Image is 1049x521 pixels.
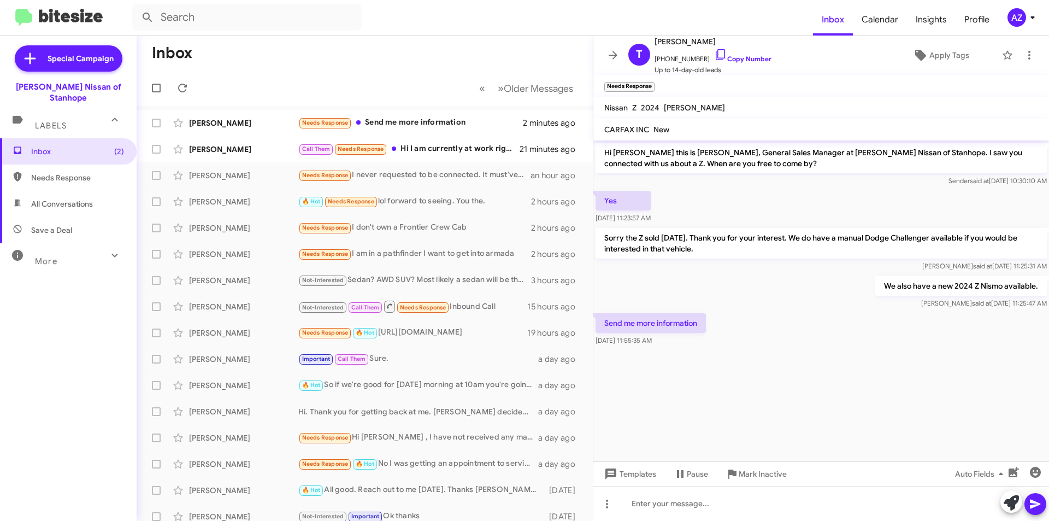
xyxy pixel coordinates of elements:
[298,379,538,391] div: So if we're good for [DATE] morning at 10am you're going to be working with my sales pro [PERSON_...
[636,46,643,63] span: T
[473,77,580,99] nav: Page navigation example
[338,355,366,362] span: Call Them
[972,299,991,307] span: said at
[531,223,584,233] div: 2 hours ago
[531,275,584,286] div: 3 hours ago
[596,313,706,333] p: Send me more information
[189,432,298,443] div: [PERSON_NAME]
[298,353,538,365] div: Sure.
[604,82,655,92] small: Needs Response
[531,170,584,181] div: an hour ago
[875,276,1047,296] p: We also have a new 2024 Z Nismo available.
[114,146,124,157] span: (2)
[189,380,298,391] div: [PERSON_NAME]
[298,195,531,208] div: lol forward to seeing. You the.
[189,223,298,233] div: [PERSON_NAME]
[298,431,538,444] div: Hi [PERSON_NAME] , I have not received any mail coupons for service as I have in the past . Can y...
[298,484,544,496] div: All good. Reach out to me [DATE]. Thanks [PERSON_NAME]!
[538,354,584,365] div: a day ago
[523,118,584,128] div: 2 minutes ago
[298,458,538,470] div: No I was getting an appointment to service my car which was done [DATE] . Please take me off ur l...
[921,299,1047,307] span: [PERSON_NAME] [DATE] 11:25:47 AM
[641,103,659,113] span: 2024
[596,143,1047,173] p: Hi [PERSON_NAME] this is [PERSON_NAME], General Sales Manager at [PERSON_NAME] Nissan of Stanhope...
[596,214,651,222] span: [DATE] 11:23:57 AM
[717,464,795,484] button: Mark Inactive
[907,4,956,36] a: Insights
[302,434,349,441] span: Needs Response
[538,432,584,443] div: a day ago
[498,81,504,95] span: »
[351,513,380,520] span: Important
[302,119,349,126] span: Needs Response
[655,65,771,75] span: Up to 14-day-old leads
[298,169,531,182] div: I never requested to be connected. It must've done it automatically
[955,464,1007,484] span: Auto Fields
[302,145,331,153] span: Call Them
[302,172,349,179] span: Needs Response
[504,83,573,95] span: Older Messages
[527,327,584,338] div: 19 hours ago
[946,464,1016,484] button: Auto Fields
[922,262,1047,270] span: [PERSON_NAME] [DATE] 11:25:31 AM
[473,77,492,99] button: Previous
[298,274,531,286] div: Sedan? AWD SUV? Most likely a sedan will be the least expensive in this market.
[302,513,344,520] span: Not-Interested
[302,224,349,231] span: Needs Response
[328,198,374,205] span: Needs Response
[189,118,298,128] div: [PERSON_NAME]
[538,406,584,417] div: a day ago
[189,144,298,155] div: [PERSON_NAME]
[189,406,298,417] div: [PERSON_NAME]
[31,146,124,157] span: Inbox
[31,172,124,183] span: Needs Response
[31,198,93,209] span: All Conversations
[687,464,708,484] span: Pause
[885,45,997,65] button: Apply Tags
[665,464,717,484] button: Pause
[479,81,485,95] span: «
[970,177,989,185] span: said at
[302,382,321,389] span: 🔥 Hot
[351,304,380,311] span: Call Them
[31,225,72,236] span: Save a Deal
[35,256,57,266] span: More
[356,329,374,336] span: 🔥 Hot
[298,248,531,260] div: I am in a pathfinder I want to get into armada
[152,44,192,62] h1: Inbox
[998,8,1037,27] button: AZ
[596,336,652,344] span: [DATE] 11:55:35 AM
[973,262,992,270] span: said at
[544,485,584,496] div: [DATE]
[302,329,349,336] span: Needs Response
[632,103,637,113] span: Z
[356,460,374,467] span: 🔥 Hot
[664,103,725,113] span: [PERSON_NAME]
[189,301,298,312] div: [PERSON_NAME]
[15,45,122,72] a: Special Campaign
[302,250,349,257] span: Needs Response
[132,4,362,31] input: Search
[302,460,349,467] span: Needs Response
[604,125,649,134] span: CARFAX INC
[531,196,584,207] div: 2 hours ago
[655,35,771,48] span: [PERSON_NAME]
[1007,8,1026,27] div: AZ
[956,4,998,36] a: Profile
[302,487,321,494] span: 🔥 Hot
[298,300,527,313] div: Inbound Call
[655,48,771,65] span: [PHONE_NUMBER]
[189,170,298,181] div: [PERSON_NAME]
[596,191,651,210] p: Yes
[929,45,969,65] span: Apply Tags
[491,77,580,99] button: Next
[531,249,584,260] div: 2 hours ago
[853,4,907,36] a: Calendar
[739,464,787,484] span: Mark Inactive
[189,249,298,260] div: [PERSON_NAME]
[302,198,321,205] span: 🔥 Hot
[298,406,538,417] div: Hi. Thank you for getting back at me. [PERSON_NAME] decided to go with a different car. Thank you...
[189,354,298,365] div: [PERSON_NAME]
